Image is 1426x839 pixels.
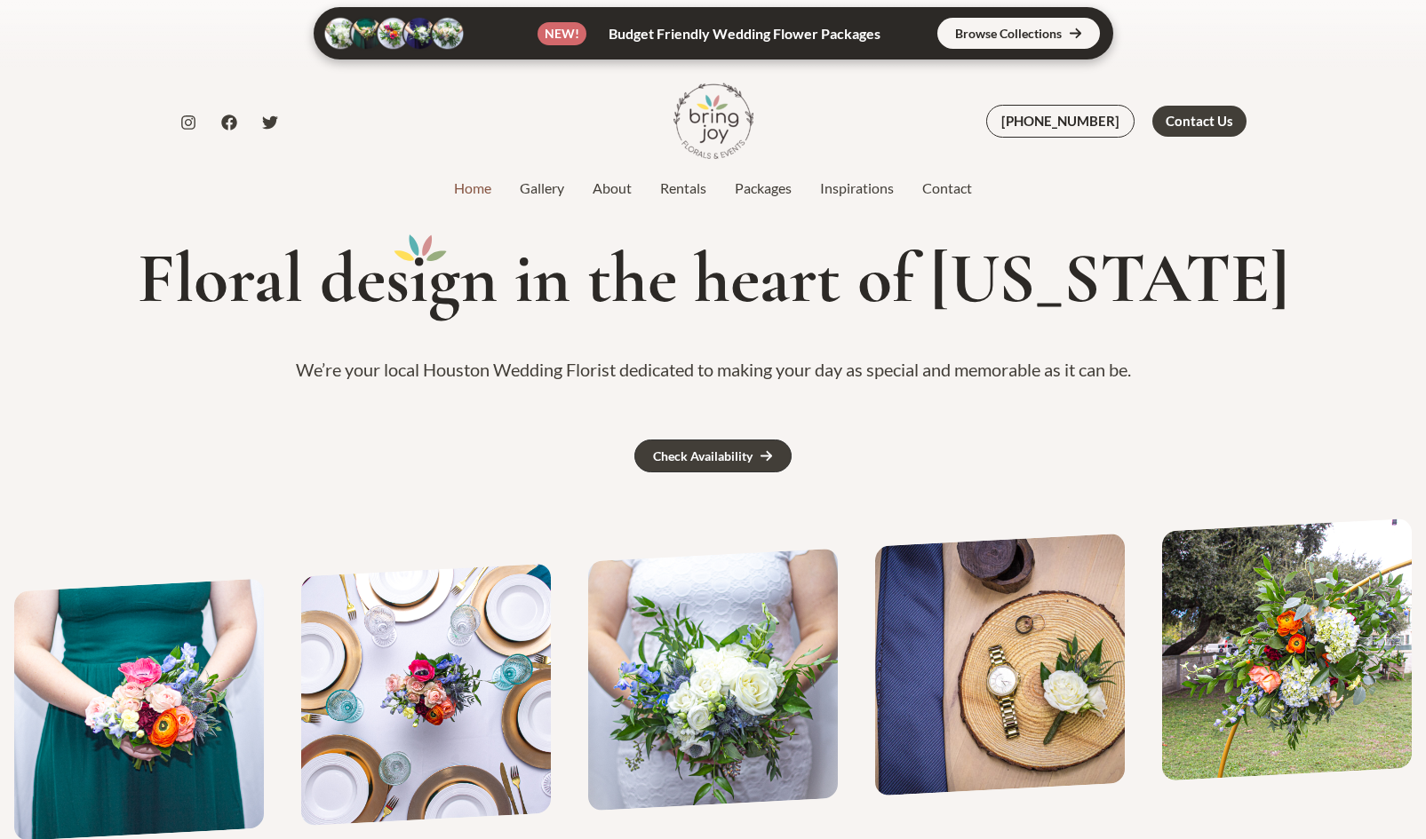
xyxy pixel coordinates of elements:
[908,178,986,199] a: Contact
[634,439,792,472] a: Check Availability
[721,178,806,199] a: Packages
[506,178,578,199] a: Gallery
[21,353,1405,386] p: We’re your local Houston Wedding Florist dedicated to making your day as special and memorable as...
[578,178,646,199] a: About
[673,81,753,161] img: Bring Joy
[180,115,196,131] a: Instagram
[653,450,753,463] div: Check Availability
[806,178,908,199] a: Inspirations
[262,115,278,131] a: Twitter
[1152,106,1247,137] a: Contact Us
[410,240,428,318] mark: i
[986,105,1135,138] a: [PHONE_NUMBER]
[440,175,986,202] nav: Site Navigation
[221,115,237,131] a: Facebook
[440,178,506,199] a: Home
[646,178,721,199] a: Rentals
[21,240,1405,318] h1: Floral des gn in the heart of [US_STATE]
